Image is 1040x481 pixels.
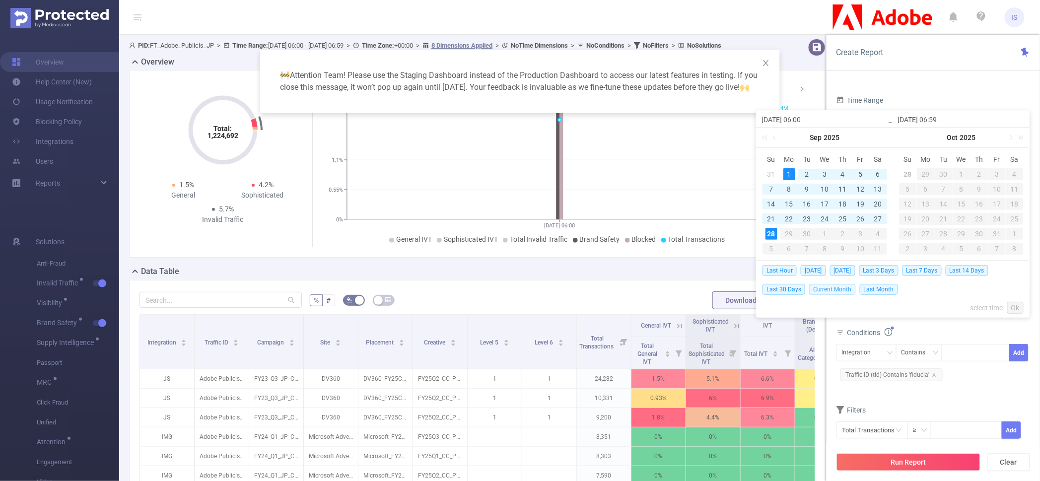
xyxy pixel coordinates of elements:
[899,211,917,226] td: October 19, 2025
[988,168,1006,180] div: 3
[899,167,917,182] td: September 28, 2025
[1007,302,1024,314] a: Ok
[819,183,831,195] div: 10
[988,167,1006,182] td: October 3, 2025
[898,114,1025,126] input: End date
[816,226,834,241] td: October 1, 2025
[899,226,917,241] td: October 26, 2025
[970,213,988,225] div: 23
[935,168,953,180] div: 30
[801,198,813,210] div: 16
[801,265,826,276] span: [DATE]
[935,152,953,167] th: Tue
[899,182,917,197] td: October 5, 2025
[953,213,971,225] div: 22
[833,243,851,255] div: 9
[280,70,290,80] span: warning
[869,211,887,226] td: September 27, 2025
[1006,198,1024,210] div: 18
[987,453,1030,471] button: Clear
[833,211,851,226] td: September 25, 2025
[798,152,816,167] th: Tue
[899,197,917,211] td: October 12, 2025
[801,183,813,195] div: 9
[887,350,893,357] i: icon: down
[836,96,884,104] span: Time Range
[798,197,816,211] td: September 16, 2025
[763,284,805,295] span: Last 30 Days
[901,344,933,361] div: Contains
[765,228,777,240] div: 28
[953,168,971,180] div: 1
[830,265,855,276] span: [DATE]
[819,198,831,210] div: 17
[798,228,816,240] div: 30
[798,211,816,226] td: September 23, 2025
[836,406,866,414] span: Filters
[833,167,851,182] td: September 4, 2025
[763,226,780,241] td: September 28, 2025
[851,228,869,240] div: 3
[1006,213,1024,225] div: 25
[816,167,834,182] td: September 3, 2025
[798,167,816,182] td: September 2, 2025
[783,168,795,180] div: 1
[917,226,935,241] td: October 27, 2025
[823,128,841,147] a: 2025
[763,243,780,255] div: 5
[836,198,848,210] div: 18
[899,228,917,240] div: 26
[902,168,914,180] div: 28
[763,265,797,276] span: Last Hour
[953,183,971,195] div: 8
[851,243,869,255] div: 10
[970,228,988,240] div: 30
[872,183,884,195] div: 13
[959,128,977,147] a: 2025
[917,183,935,195] div: 6
[780,167,798,182] td: September 1, 2025
[988,228,1006,240] div: 31
[970,168,988,180] div: 2
[816,211,834,226] td: September 24, 2025
[935,228,953,240] div: 28
[833,226,851,241] td: October 2, 2025
[1006,167,1024,182] td: October 4, 2025
[833,228,851,240] div: 2
[988,241,1006,256] td: November 7, 2025
[762,59,770,67] i: icon: close
[988,182,1006,197] td: October 10, 2025
[1006,243,1024,255] div: 8
[1006,241,1024,256] td: November 8, 2025
[970,182,988,197] td: October 9, 2025
[780,155,798,164] span: Mo
[816,228,834,240] div: 1
[935,167,953,182] td: September 30, 2025
[1009,344,1029,361] button: Add
[836,168,848,180] div: 4
[783,183,795,195] div: 8
[763,182,780,197] td: September 7, 2025
[851,182,869,197] td: September 12, 2025
[854,198,866,210] div: 19
[1013,128,1026,147] a: Next year (Control + right)
[836,213,848,225] div: 25
[917,228,935,240] div: 27
[917,211,935,226] td: October 20, 2025
[819,168,831,180] div: 3
[917,152,935,167] th: Mon
[921,427,927,434] i: icon: down
[771,128,780,147] a: Previous month (PageUp)
[851,211,869,226] td: September 26, 2025
[780,243,798,255] div: 6
[970,241,988,256] td: November 6, 2025
[917,213,935,225] div: 20
[816,241,834,256] td: October 8, 2025
[765,198,777,210] div: 14
[833,152,851,167] th: Thu
[935,155,953,164] span: Tu
[763,241,780,256] td: October 5, 2025
[762,114,888,126] input: Start date
[953,243,971,255] div: 5
[935,183,953,195] div: 7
